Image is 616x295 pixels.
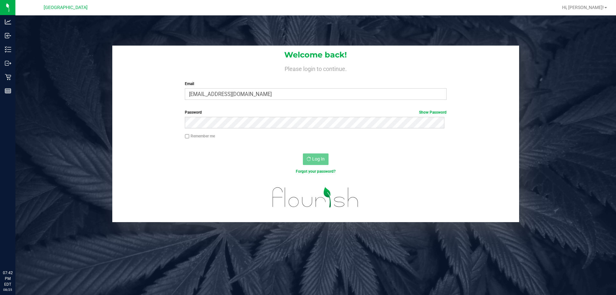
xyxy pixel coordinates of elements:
[3,287,13,292] p: 08/25
[419,110,447,115] a: Show Password
[185,81,446,87] label: Email
[562,5,604,10] span: Hi, [PERSON_NAME]!
[5,19,11,25] inline-svg: Analytics
[296,169,336,174] a: Forgot your password?
[3,270,13,287] p: 07:42 PM EDT
[5,88,11,94] inline-svg: Reports
[5,60,11,66] inline-svg: Outbound
[185,110,202,115] span: Password
[185,133,215,139] label: Remember me
[265,181,366,214] img: flourish_logo.svg
[303,153,329,165] button: Log In
[5,46,11,53] inline-svg: Inventory
[44,5,88,10] span: [GEOGRAPHIC_DATA]
[5,32,11,39] inline-svg: Inbound
[312,156,325,161] span: Log In
[185,134,189,139] input: Remember me
[112,51,519,59] h1: Welcome back!
[112,64,519,72] h4: Please login to continue.
[5,74,11,80] inline-svg: Retail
